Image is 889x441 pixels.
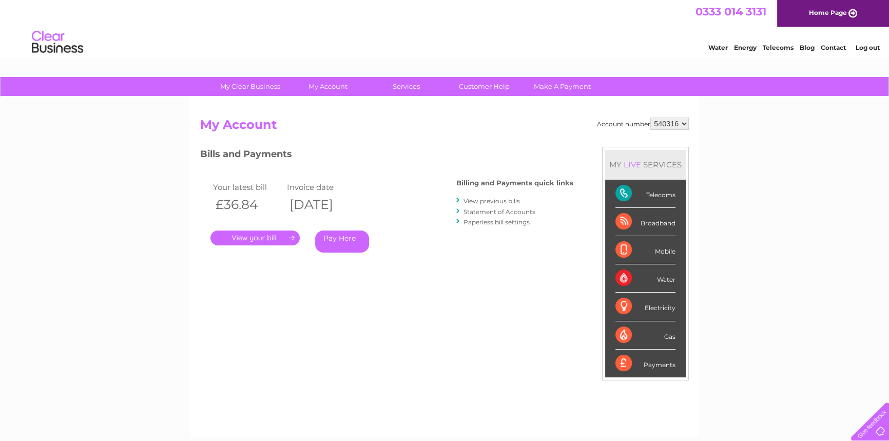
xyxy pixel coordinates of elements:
[622,160,643,169] div: LIVE
[200,118,689,137] h2: My Account
[520,77,605,96] a: Make A Payment
[708,44,728,51] a: Water
[203,6,688,50] div: Clear Business is a trading name of Verastar Limited (registered in [GEOGRAPHIC_DATA] No. 3667643...
[615,264,675,293] div: Water
[615,180,675,208] div: Telecoms
[463,218,530,226] a: Paperless bill settings
[284,180,358,194] td: Invoice date
[210,194,284,215] th: £36.84
[208,77,293,96] a: My Clear Business
[210,231,300,245] a: .
[442,77,527,96] a: Customer Help
[463,197,520,205] a: View previous bills
[800,44,815,51] a: Blog
[31,27,84,58] img: logo.png
[695,5,766,18] a: 0333 014 3131
[286,77,371,96] a: My Account
[615,350,675,377] div: Payments
[763,44,794,51] a: Telecoms
[284,194,358,215] th: [DATE]
[821,44,846,51] a: Contact
[855,44,879,51] a: Log out
[615,321,675,350] div: Gas
[463,208,535,216] a: Statement of Accounts
[456,179,573,187] h4: Billing and Payments quick links
[364,77,449,96] a: Services
[200,147,573,165] h3: Bills and Payments
[315,231,369,253] a: Pay Here
[210,180,284,194] td: Your latest bill
[734,44,757,51] a: Energy
[605,150,686,179] div: MY SERVICES
[597,118,689,130] div: Account number
[615,208,675,236] div: Broadband
[615,236,675,264] div: Mobile
[615,293,675,321] div: Electricity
